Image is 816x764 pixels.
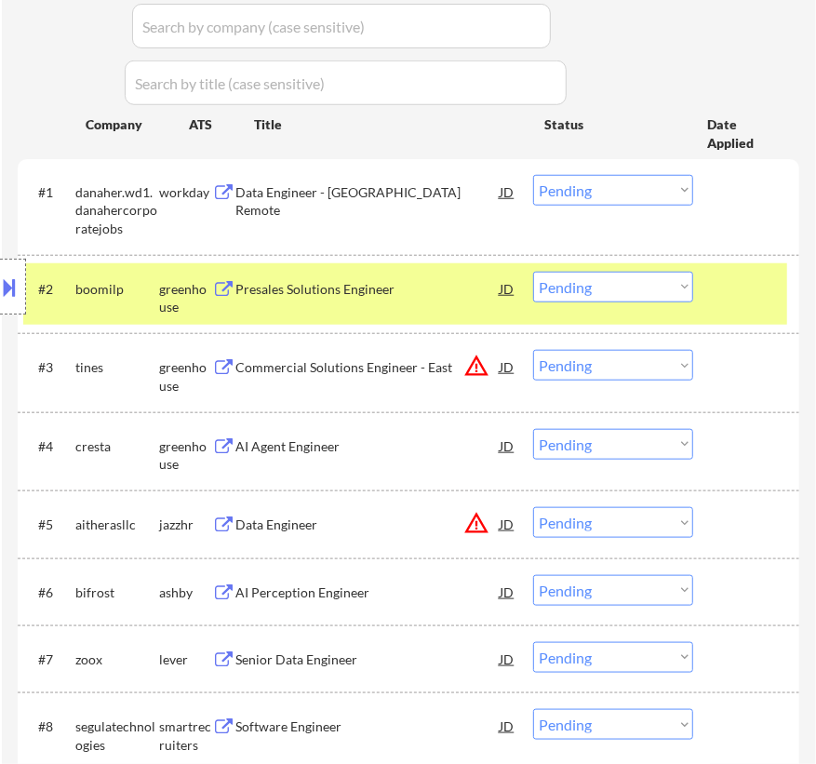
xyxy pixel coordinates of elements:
[235,358,500,377] div: Commercial Solutions Engineer - East
[498,642,515,676] div: JD
[235,650,500,669] div: Senior Data Engineer
[707,115,777,152] div: Date Applied
[75,583,159,602] div: bifrost
[235,717,500,736] div: Software Engineer
[235,583,500,602] div: AI Perception Engineer
[463,510,489,536] button: warning_amber
[38,583,60,602] div: #6
[498,272,515,305] div: JD
[132,4,551,48] input: Search by company (case sensitive)
[75,717,159,754] div: segulatechnologies
[235,516,500,534] div: Data Engineer
[235,280,500,299] div: Presales Solutions Engineer
[159,516,212,534] div: jazzhr
[38,516,60,534] div: #5
[254,115,527,134] div: Title
[498,429,515,462] div: JD
[544,107,680,141] div: Status
[75,516,159,534] div: aitherasllc
[498,175,515,208] div: JD
[235,183,500,220] div: Data Engineer - [GEOGRAPHIC_DATA] Remote
[235,437,500,456] div: AI Agent Engineer
[498,350,515,383] div: JD
[38,650,60,669] div: #7
[463,353,489,379] button: warning_amber
[498,575,515,609] div: JD
[498,709,515,743] div: JD
[38,717,60,736] div: #8
[75,650,159,669] div: zoox
[159,650,212,669] div: lever
[498,507,515,541] div: JD
[159,583,212,602] div: ashby
[159,717,212,754] div: smartrecruiters
[125,60,567,105] input: Search by title (case sensitive)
